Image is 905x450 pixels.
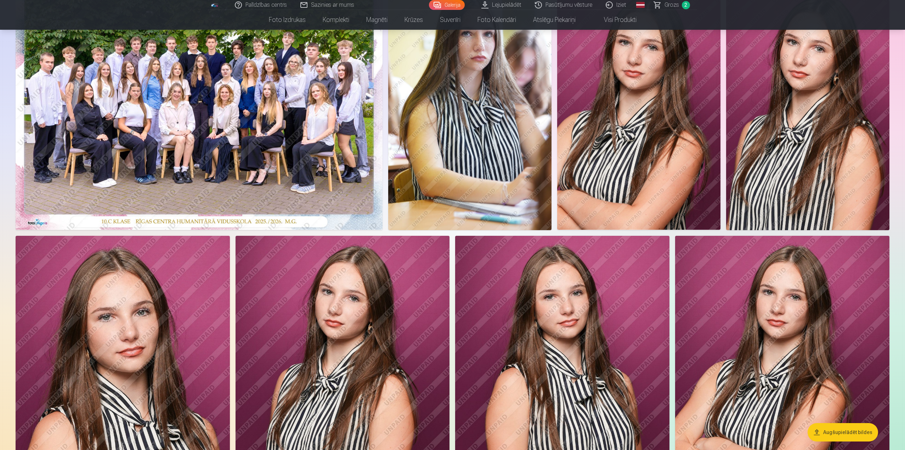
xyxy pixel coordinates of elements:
a: Magnēti [358,10,396,30]
a: Komplekti [314,10,358,30]
a: Foto izdrukas [260,10,314,30]
button: Augšupielādēt bildes [808,423,878,442]
a: Krūzes [396,10,431,30]
a: Foto kalendāri [469,10,525,30]
a: Atslēgu piekariņi [525,10,584,30]
img: /fa1 [211,3,219,7]
span: 2 [682,1,690,9]
a: Suvenīri [431,10,469,30]
a: Visi produkti [584,10,645,30]
span: Grozs [664,1,679,9]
